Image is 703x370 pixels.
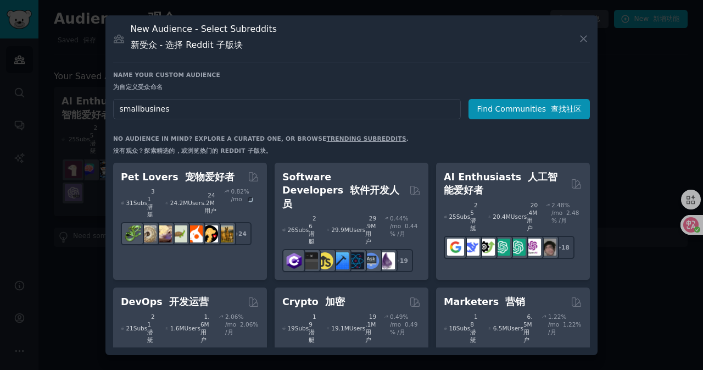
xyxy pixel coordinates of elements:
[113,135,409,159] div: No audience in mind? Explore a curated one, or browse .
[121,187,158,218] div: 31 Sub s
[165,313,211,344] div: 1.6M Users
[113,99,461,119] input: Pick a short name, like "Digital Marketers" or "Movie-Goers"
[390,249,413,272] div: + 19
[282,214,319,245] div: 26 Sub s
[325,296,345,307] font: 加密
[131,40,243,50] font: 新受众 - 选择 Reddit 子版块
[493,239,510,256] img: chatgpt_promptDesign
[113,147,272,154] font: 没有观众？探索精选的，或浏览热门的 Reddit 子版块。
[505,296,525,307] font: 营销
[444,201,481,232] div: 25 Sub s
[113,84,163,90] font: 为自定义受众命名
[551,201,582,232] div: 2.48 % /mo
[282,313,319,344] div: 19 Sub s
[470,313,477,343] font: 18 潜艇
[390,223,417,237] font: 0.44% /月
[316,252,333,269] img: learnjavascript
[548,321,581,335] font: 1.22% /月
[551,104,582,113] font: 查找社区
[365,313,376,343] font: 19.1M 用户
[204,192,216,214] font: 24.2M 用户
[527,202,538,231] font: 20.4M 用户
[165,187,216,218] div: 24.2M Users
[444,313,481,344] div: 18 Sub s
[347,252,364,269] img: reactnative
[147,188,154,218] font: 31 潜艇
[155,225,172,242] img: leopardgeckos
[327,313,376,344] div: 19.1M Users
[170,225,187,242] img: turtle
[523,313,533,343] font: 6.5M 用户
[390,313,421,344] div: 0.49 % /mo
[444,170,567,197] h2: AI Enthusiasts
[200,313,210,343] font: 1.6M 用户
[228,222,252,245] div: + 24
[113,71,590,95] h3: Name your custom audience
[362,252,380,269] img: AskComputerScience
[444,295,525,309] h2: Marketers
[326,135,406,142] a: trending subreddits
[468,99,590,119] button: Find Communities 查找社区
[390,214,421,245] div: 0.44 % /mo
[327,214,376,245] div: 29.9M Users
[478,239,495,256] img: AItoolsCatalog
[365,215,376,245] font: 29.9M 用户
[332,252,349,269] img: iOSProgramming
[186,225,203,242] img: cockatiel
[509,239,526,256] img: chatgpt_prompts_
[231,187,259,218] div: 0.82 % /mo
[282,170,405,211] h2: Software Developers
[201,225,218,242] img: PetAdvice
[121,295,209,309] h2: DevOps
[462,239,479,256] img: DeepSeek
[147,313,154,343] font: 21 潜艇
[131,23,277,55] h3: New Audience - Select Subreddits
[309,215,316,245] font: 26 潜艇
[524,239,541,256] img: OpenAIDev
[539,239,556,256] img: ArtificalIntelligence
[121,313,158,344] div: 21 Sub s
[447,239,464,256] img: GoogleGeminiAI
[286,252,303,269] img: csharp
[309,313,316,343] font: 19 潜艇
[169,296,209,307] font: 开发运营
[551,236,574,259] div: + 18
[488,201,538,232] div: 20.4M Users
[282,295,345,309] h2: Crypto
[548,313,582,344] div: 1.22 % /mo
[444,172,557,196] font: 人工智能爱好者
[470,202,477,231] font: 25 潜艇
[301,252,318,269] img: software
[140,225,157,242] img: ballpython
[185,172,235,183] font: 宠物爱好者
[488,313,534,344] div: 6.5M Users
[216,225,233,242] img: dogbreed
[124,225,141,242] img: herpetology
[121,170,235,184] h2: Pet Lovers
[225,321,258,335] font: 2.06% /月
[378,252,395,269] img: elixir
[225,313,259,344] div: 2.06 % /mo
